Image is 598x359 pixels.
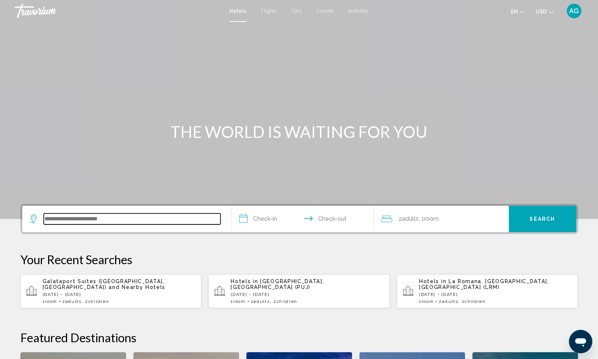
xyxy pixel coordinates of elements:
[564,3,583,19] button: User Menu
[45,299,57,304] span: Room
[276,299,297,304] span: Children
[316,8,334,14] a: Cruises
[62,299,82,304] span: 2
[465,299,485,304] span: Children
[569,330,592,353] iframe: Button to launch messaging window
[251,299,270,304] span: 2
[270,299,297,304] span: , 2
[43,292,196,297] p: [DATE] - [DATE]
[458,299,486,304] span: , 2
[20,274,202,308] button: Galataport Suites ([GEOGRAPHIC_DATA], [GEOGRAPHIC_DATA]) and Nearby Hotels[DATE] - [DATE]1Room2Ad...
[419,278,446,284] span: Hotels in
[419,278,549,290] span: La Romana, [GEOGRAPHIC_DATA], [GEOGRAPHIC_DATA] (LRM)
[109,284,165,290] span: and Nearby Hotels
[419,292,572,297] p: [DATE] - [DATE]
[442,299,458,304] span: Adults
[231,299,245,304] span: 1
[231,278,258,284] span: Hotels in
[88,299,109,304] span: Children
[511,9,518,15] span: en
[511,6,525,17] button: Change language
[509,206,576,232] button: Search
[208,274,390,308] button: Hotels in [GEOGRAPHIC_DATA], [GEOGRAPHIC_DATA] (PUJ)[DATE] - [DATE]1Room2Adults, 2Children
[569,7,579,15] span: AG
[43,278,165,290] span: Galataport Suites ([GEOGRAPHIC_DATA], [GEOGRAPHIC_DATA])
[82,299,109,304] span: , 2
[254,299,270,304] span: Adults
[229,8,246,14] a: Hotels
[163,122,436,141] h1: THE WORLD IS WAITING FOR YOU
[261,8,277,14] a: Flights
[43,299,57,304] span: 1
[231,278,324,290] span: [GEOGRAPHIC_DATA], [GEOGRAPHIC_DATA] (PUJ)
[419,214,439,224] span: , 1
[536,6,554,17] button: Change currency
[348,8,369,14] a: Activities
[424,215,439,222] span: Room
[399,214,419,224] span: 2
[291,8,302,14] a: Cars
[233,299,246,304] span: Room
[419,299,434,304] span: 1
[232,206,374,232] button: Check in and out dates
[15,4,222,18] a: Travorium
[529,216,555,222] span: Search
[20,252,578,267] p: Your Recent Searches
[374,206,509,232] button: Travelers: 2 adults, 0 children
[422,299,434,304] span: Room
[439,299,458,304] span: 2
[231,292,384,297] p: [DATE] - [DATE]
[536,9,547,15] span: USD
[22,206,576,232] div: Search widget
[66,299,82,304] span: Adults
[397,274,578,308] button: Hotels in La Romana, [GEOGRAPHIC_DATA], [GEOGRAPHIC_DATA] (LRM)[DATE] - [DATE]1Room2Adults, 2Chil...
[402,215,419,222] span: Adults
[20,330,578,345] h2: Featured Destinations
